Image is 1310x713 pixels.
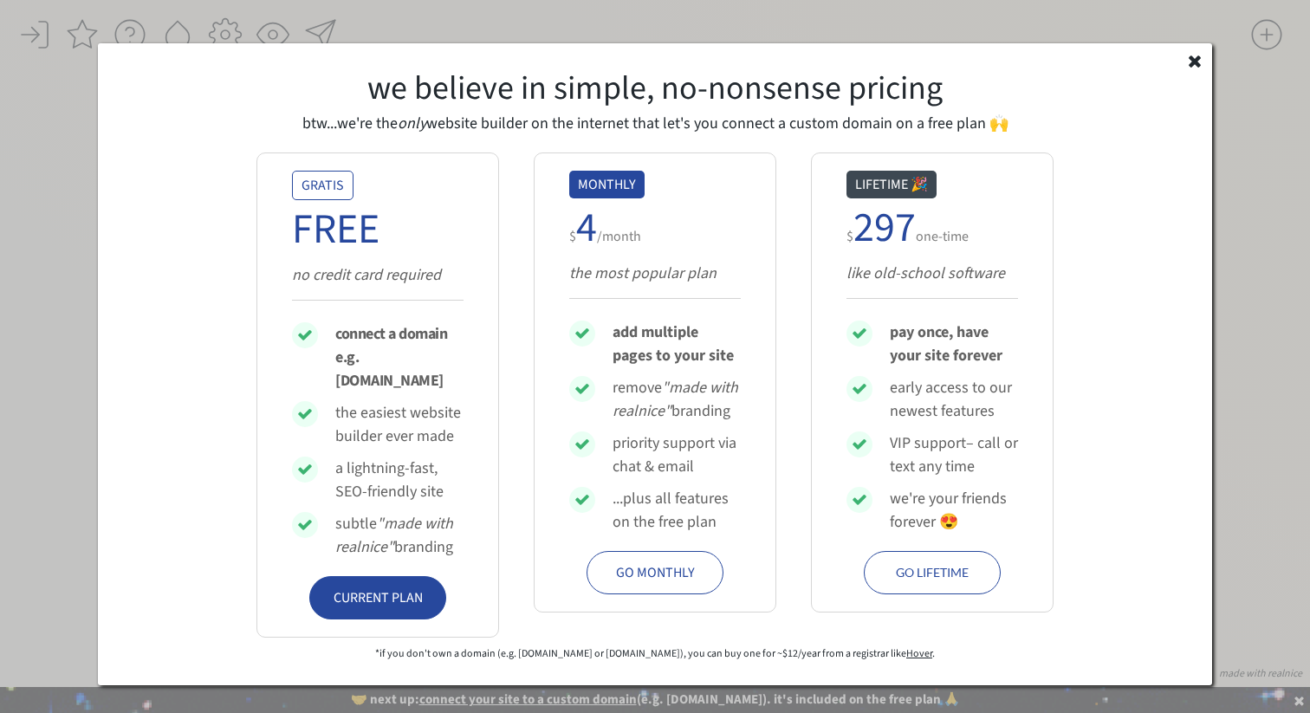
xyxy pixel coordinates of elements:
[882,563,982,581] div: GO LIFETIME
[189,648,1120,660] div: *if you don't own a domain (e.g. [DOMAIN_NAME] or [DOMAIN_NAME]), you can buy one for ~$12/year f...
[890,376,1018,423] div: early access to our newest features
[189,114,1120,133] div: btw...we're the website builder on the internet that let's you connect a custom domain on a free ...
[335,457,464,503] div: a lightning-fast, SEO-friendly site
[569,262,741,285] div: the most popular plan
[292,200,379,259] font: FREE
[853,198,916,257] font: 297
[890,487,1018,534] div: we're your friends forever 😍
[916,227,969,246] font: one-time
[613,487,741,534] div: ...plus all features on the free plan
[292,263,464,287] div: no credit card required
[398,113,426,134] em: only
[569,171,645,198] div: MONTHLY
[327,587,428,608] div: CURRENT PLAN
[576,198,597,257] font: 4
[846,227,853,246] font: $
[906,646,932,661] a: Hover
[605,562,705,583] div: GO MONTHLY
[335,401,464,448] div: the easiest website builder ever made
[569,227,576,246] font: $
[613,431,741,478] div: priority support via chat & email
[335,512,464,559] div: subtle branding
[335,513,457,558] em: "made with realnice"
[846,262,1018,285] div: like old-school software
[613,377,742,422] em: "made with realnice"
[292,171,353,200] div: GRATIS
[613,376,741,423] div: remove branding
[846,171,937,198] div: LIFETIME 🎉
[189,69,1120,109] div: we believe in simple, no-nonsense pricing
[613,321,741,367] div: add multiple pages to your site
[597,227,641,246] font: /month
[890,321,1002,366] strong: pay once, have your site forever
[335,323,451,392] strong: connect a domain e.g. [DOMAIN_NAME]
[890,431,1018,478] div: VIP support– call or text any time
